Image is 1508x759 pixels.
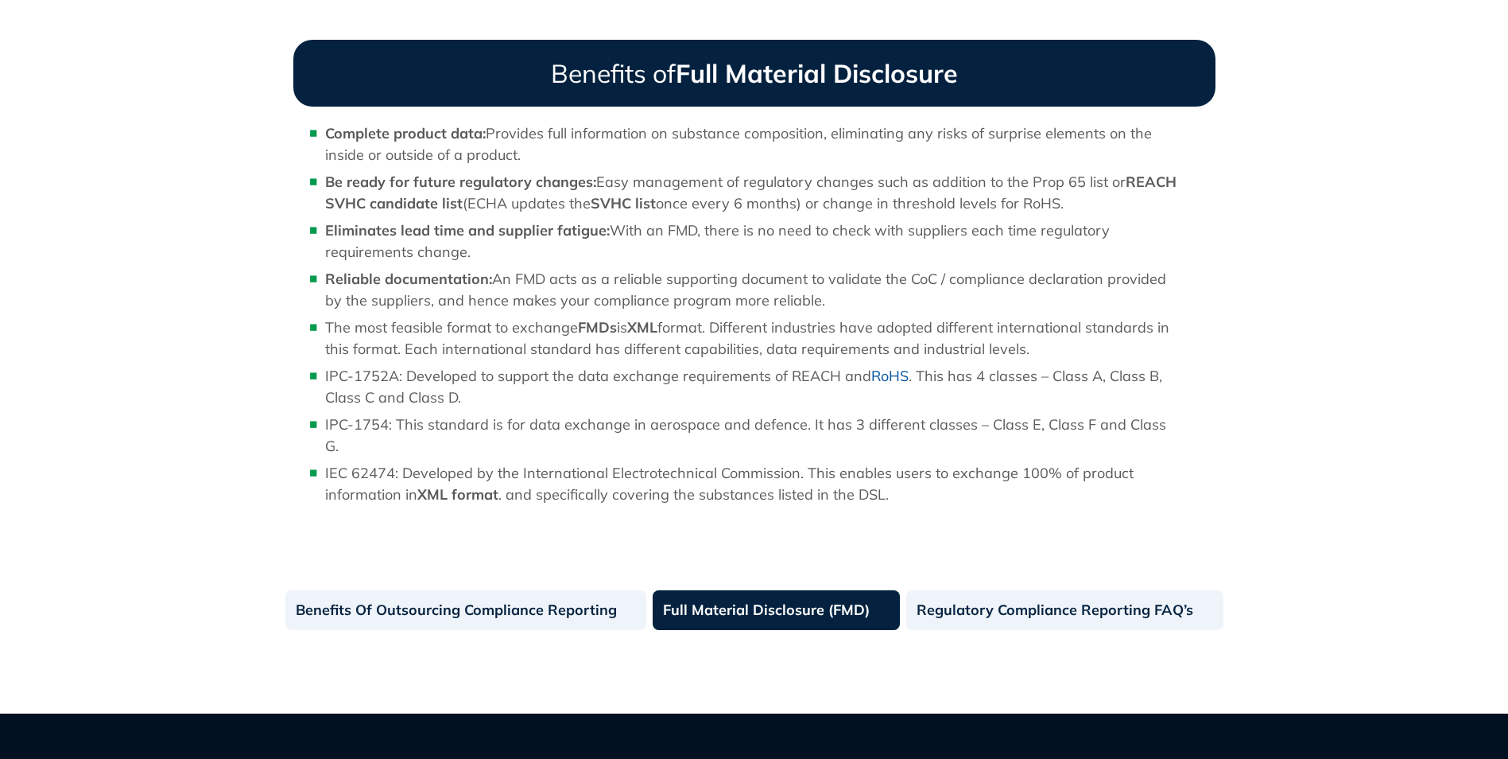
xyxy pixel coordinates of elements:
[627,318,657,337] b: XML
[617,318,627,337] span: is
[325,464,1134,504] span: IEC 62474: Developed by the International Electrotechnical Commission. This enables users to exch...
[325,173,596,191] b: Be ready for future regulatory changes:
[325,318,578,337] span: The most feasible format to exchange
[656,194,1064,212] span: once every 6 months) or change in threshold levels for RoHS.
[325,221,1110,261] span: With an FMD, there is no need to check with suppliers each time regulatory requirements change.
[325,270,1166,309] span: An FMD acts as a reliable supporting document to validate the CoC / compliance declaration provid...
[325,367,1162,407] span: IPC-1752A: Developed to support the data exchange requirements of REACH and . This has 4 classes ...
[293,40,1215,107] h4: Benefits of
[325,270,492,288] b: Reliable documentation:
[325,124,1152,164] span: Provides full information on substance composition, eliminating any risks of surprise elements on...
[325,415,1166,455] span: IPC-1754: This standard is for data exchange in aerospace and defence. It has 3 different classes...
[871,367,909,385] a: RoHS
[498,485,889,504] span: . and specifically covering the substances listed in the DSL.
[325,221,610,239] b: Eliminates lead time and supplier fatigue:
[906,590,1223,630] a: Regulatory Compliance Reporting FAQ’s
[591,194,656,212] b: SVHC list
[463,194,591,212] span: (ECHA updates the
[578,318,617,337] b: FMDs
[325,124,486,142] b: Complete product data:
[676,57,958,89] strong: Full Material Disclosure
[653,590,900,630] a: Full Material Disclosure (FMD)
[596,173,1126,191] span: Easy management of regulatory changes such as addition to the Prop 65 list or
[417,485,498,504] b: XML format
[285,590,647,630] a: Benefits Of Outsourcing Compliance Reporting
[325,318,1169,358] span: format. Different industries have adopted different international standards in this format. Each ...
